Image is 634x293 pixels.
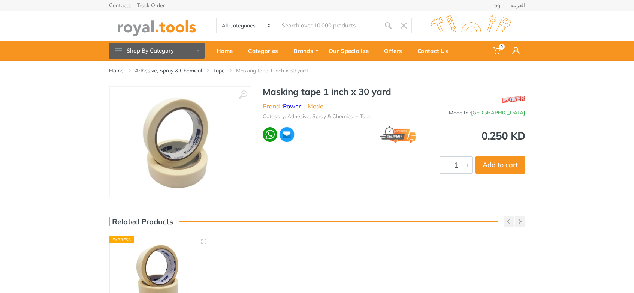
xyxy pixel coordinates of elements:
button: Shop By Category [109,43,205,59]
span: [GEOGRAPHIC_DATA] [471,109,525,116]
a: Tape [213,67,225,74]
li: Masking tape 1 inch x 30 yard [236,67,319,74]
img: Power [502,90,525,109]
img: ma.webp [279,126,295,143]
a: Home [109,67,124,74]
div: Made In : [440,109,525,117]
img: royal.tools Logo [103,15,211,36]
a: Offers [379,41,412,61]
input: Site search [275,18,380,33]
img: royal.tools Logo [417,15,525,36]
div: 0.250 KD [440,131,525,141]
img: wa.webp [263,127,277,142]
div: Offers [379,43,412,59]
div: Contact Us [412,43,458,59]
h1: Masking tape 1 inch x 30 yard [263,86,416,97]
select: Category [217,18,275,33]
div: Our Specialize [323,43,379,59]
li: Category: Adhesive, Spray & Chemical - Tape [263,113,371,120]
div: Home [211,43,243,59]
button: Add to cart [475,156,525,174]
a: Track Order [137,3,165,8]
a: Contact Us [412,41,458,61]
li: Brand : [263,102,301,111]
div: Brands [288,43,323,59]
img: express.png [380,126,416,143]
a: العربية [510,3,525,8]
a: Power [283,102,301,110]
a: Home [211,41,243,61]
li: Model : [308,102,328,111]
h3: Related Products [109,217,173,226]
a: Contacts [109,3,131,8]
a: 0 [488,41,507,61]
span: 0 [499,44,505,50]
a: Adhesive, Spray & Chemical [135,67,202,74]
div: Categories [243,43,288,59]
nav: breadcrumb [109,67,525,74]
a: Our Specialize [323,41,379,61]
div: Express [109,236,134,243]
img: Royal Tools - Masking tape 1 inch x 30 yard [134,95,227,189]
a: Categories [243,41,288,61]
a: Login [491,3,504,8]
